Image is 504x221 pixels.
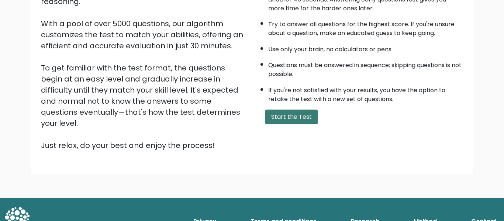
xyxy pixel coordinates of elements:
li: Questions must be answered in sequence; skipping questions is not possible. [268,57,463,79]
li: Use only your brain, no calculators or pens. [268,41,463,54]
li: If you're not satisfied with your results, you have the option to retake the test with a new set ... [268,82,463,104]
li: Try to answer all questions for the highest score. If you're unsure about a question, make an edu... [268,16,463,38]
button: Start the Test [265,110,318,124]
